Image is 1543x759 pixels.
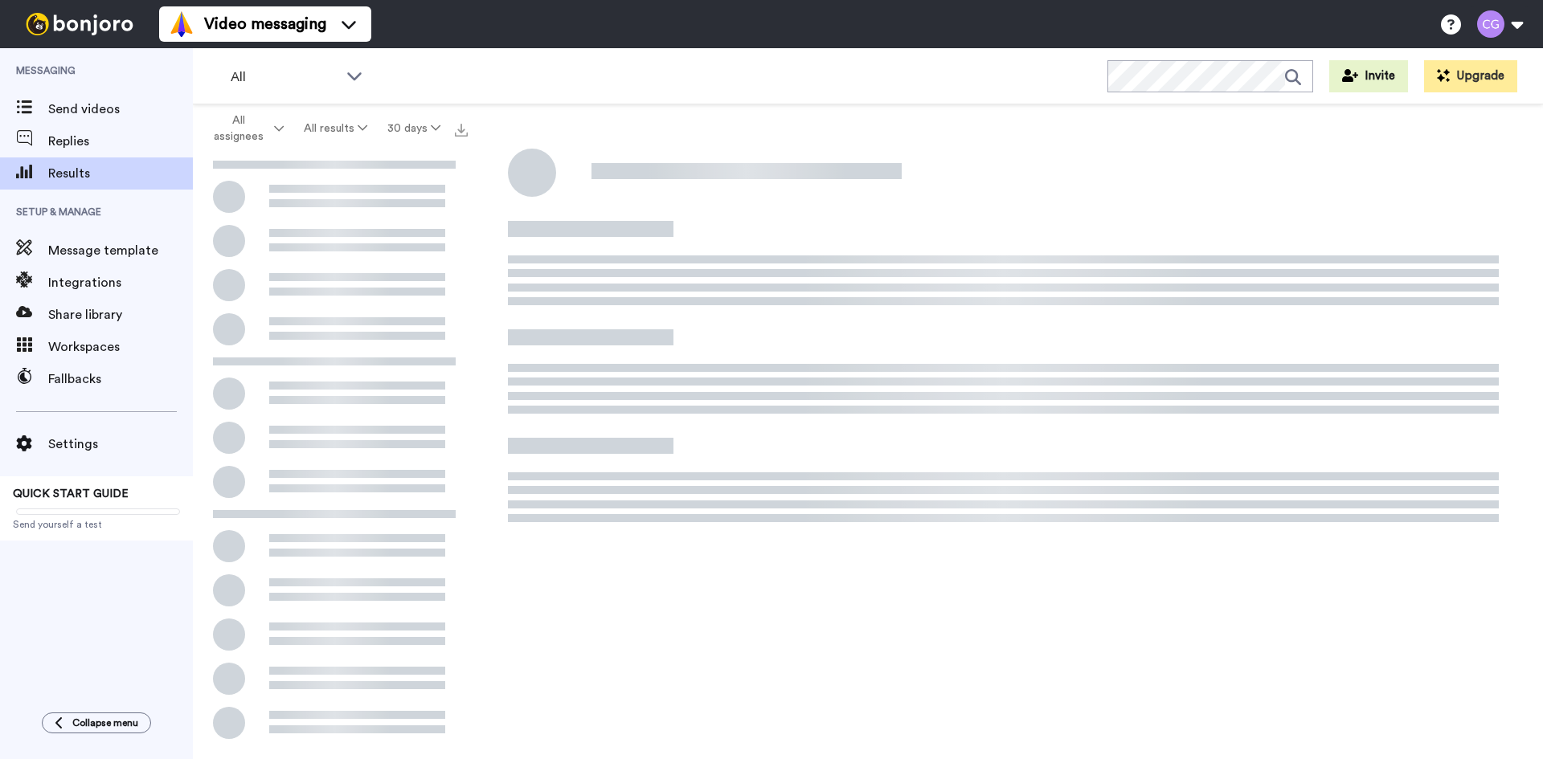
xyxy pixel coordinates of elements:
span: Integrations [48,273,193,292]
span: QUICK START GUIDE [13,488,129,500]
button: All assignees [196,106,294,151]
span: Send yourself a test [13,518,180,531]
span: Workspaces [48,337,193,357]
button: Invite [1329,60,1408,92]
button: Export all results that match these filters now. [450,116,473,141]
span: Replies [48,132,193,151]
span: Collapse menu [72,716,138,729]
span: Message template [48,241,193,260]
span: All assignees [206,112,271,145]
span: Share library [48,305,193,324]
span: Video messaging [204,13,326,35]
button: 30 days [377,114,450,143]
img: vm-color.svg [169,11,194,37]
span: Send videos [48,100,193,119]
span: Results [48,164,193,183]
span: All [231,67,338,87]
img: bj-logo-header-white.svg [19,13,140,35]
button: All results [294,114,378,143]
span: Settings [48,435,193,454]
img: export.svg [455,124,468,137]
span: Fallbacks [48,369,193,389]
button: Upgrade [1424,60,1517,92]
button: Collapse menu [42,712,151,733]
